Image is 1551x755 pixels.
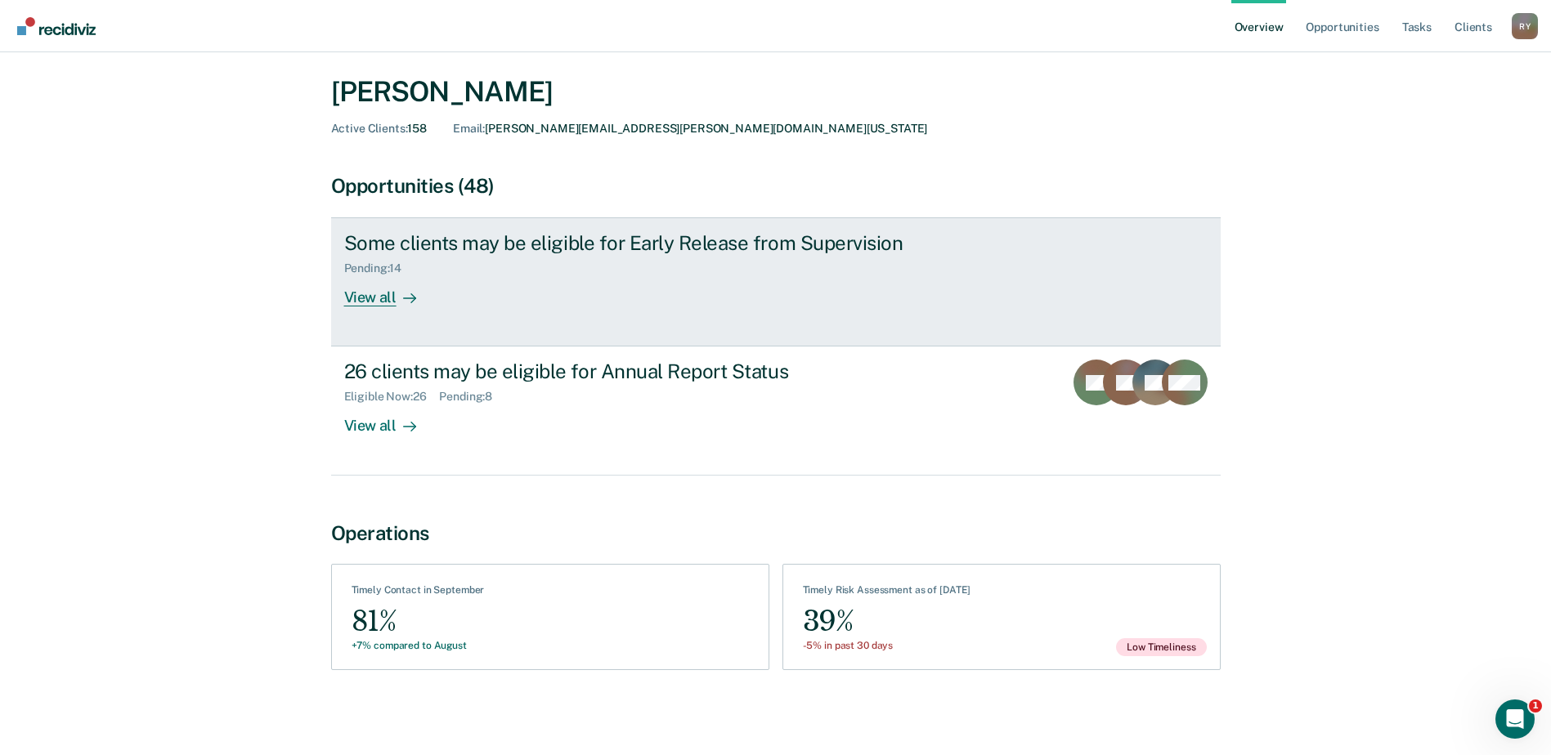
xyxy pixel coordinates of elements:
[17,17,96,35] img: Recidiviz
[331,75,1221,109] div: [PERSON_NAME]
[344,275,436,307] div: View all
[344,261,415,275] div: Pending : 14
[439,390,505,404] div: Pending : 8
[352,603,485,640] div: 81%
[331,521,1221,545] div: Operations
[331,174,1221,198] div: Opportunities (48)
[331,217,1221,346] a: Some clients may be eligible for Early Release from SupervisionPending:14View all
[803,640,971,651] div: -5% in past 30 days
[1529,699,1542,713] span: 1
[803,584,971,602] div: Timely Risk Assessment as of [DATE]
[331,122,428,136] div: 158
[352,584,485,602] div: Timely Contact in September
[344,404,436,436] div: View all
[352,640,485,651] div: +7% compared to August
[344,390,440,404] div: Eligible Now : 26
[331,346,1221,475] a: 26 clients may be eligible for Annual Report StatusEligible Now:26Pending:8View all
[1116,638,1206,656] span: Low Timeliness
[1495,699,1535,739] iframe: Intercom live chat
[803,603,971,640] div: 39%
[453,122,927,136] div: [PERSON_NAME][EMAIL_ADDRESS][PERSON_NAME][DOMAIN_NAME][US_STATE]
[344,360,918,383] div: 26 clients may be eligible for Annual Report Status
[1512,13,1538,39] div: R Y
[453,122,485,135] span: Email :
[331,122,408,135] span: Active Clients :
[1512,13,1538,39] button: Profile dropdown button
[344,231,918,255] div: Some clients may be eligible for Early Release from Supervision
